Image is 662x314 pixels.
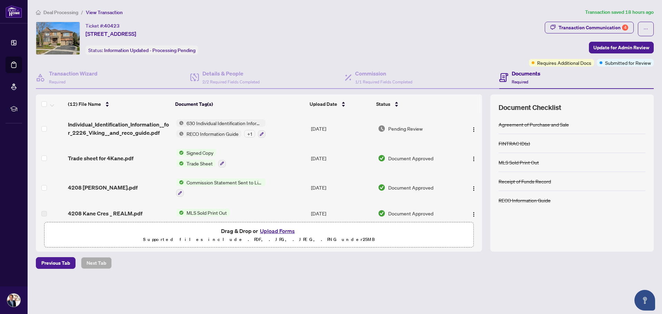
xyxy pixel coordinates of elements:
[634,290,655,311] button: Open asap
[355,69,412,78] h4: Commission
[176,119,265,138] button: Status Icon630 Individual Identification Information RecordStatus IconRECO Information Guide+1
[499,159,539,166] div: MLS Sold Print Out
[41,257,70,269] span: Previous Tab
[184,160,215,167] span: Trade Sheet
[308,143,375,173] td: [DATE]
[65,94,173,114] th: (12) File Name
[499,196,551,204] div: RECO Information Guide
[499,121,569,128] div: Agreement of Purchase and Sale
[43,9,78,16] span: Deal Processing
[176,179,184,186] img: Status Icon
[471,186,477,191] img: Logo
[388,210,433,217] span: Document Approved
[308,202,375,224] td: [DATE]
[68,209,142,217] span: 4208 Kane Cres _ REALM.pdf
[86,9,123,16] span: View Transaction
[68,154,133,162] span: Trade sheet for 4Kane.pdf
[49,69,98,78] h4: Transaction Wizard
[355,79,412,84] span: 1/1 Required Fields Completed
[184,149,216,156] span: Signed Copy
[468,182,479,193] button: Logo
[512,69,540,78] h4: Documents
[388,154,433,162] span: Document Approved
[258,226,297,235] button: Upload Forms
[388,184,433,191] span: Document Approved
[68,120,170,137] span: Individual_Identification_Information__for_2226_Viking__and_reco_guide.pdf
[593,42,649,53] span: Update for Admin Review
[104,23,120,29] span: 40423
[643,27,648,31] span: ellipsis
[378,154,385,162] img: Document Status
[184,119,265,127] span: 630 Individual Identification Information Record
[308,114,375,143] td: [DATE]
[184,130,241,138] span: RECO Information Guide
[176,149,226,168] button: Status IconSigned CopyStatus IconTrade Sheet
[176,119,184,127] img: Status Icon
[605,59,651,67] span: Submitted for Review
[68,100,101,108] span: (12) File Name
[176,209,230,216] button: Status IconMLS Sold Print Out
[202,79,260,84] span: 2/2 Required Fields Completed
[176,179,265,197] button: Status IconCommission Statement Sent to Listing Brokerage
[499,178,551,185] div: Receipt of Funds Record
[7,294,20,307] img: Profile Icon
[49,79,66,84] span: Required
[468,153,479,164] button: Logo
[376,100,390,108] span: Status
[36,22,80,54] img: IMG-W12144391_1.jpg
[6,5,22,18] img: logo
[468,208,479,219] button: Logo
[81,8,83,16] li: /
[585,8,654,16] article: Transaction saved 18 hours ago
[44,222,473,248] span: Drag & Drop orUpload FormsSupported files include .PDF, .JPG, .JPEG, .PNG under25MB
[176,149,184,156] img: Status Icon
[589,42,654,53] button: Update for Admin Review
[36,257,76,269] button: Previous Tab
[378,125,385,132] img: Document Status
[36,10,41,15] span: home
[184,179,265,186] span: Commission Statement Sent to Listing Brokerage
[176,209,184,216] img: Status Icon
[308,173,375,203] td: [DATE]
[221,226,297,235] span: Drag & Drop or
[307,94,373,114] th: Upload Date
[468,123,479,134] button: Logo
[512,79,528,84] span: Required
[388,125,423,132] span: Pending Review
[559,22,628,33] div: Transaction Communication
[310,100,337,108] span: Upload Date
[244,130,255,138] div: + 1
[378,184,385,191] img: Document Status
[176,130,184,138] img: Status Icon
[68,183,138,192] span: 4208 [PERSON_NAME].pdf
[471,156,477,162] img: Logo
[499,103,561,112] span: Document Checklist
[471,127,477,132] img: Logo
[49,235,469,244] p: Supported files include .PDF, .JPG, .JPEG, .PNG under 25 MB
[622,24,628,31] div: 4
[86,45,198,55] div: Status:
[81,257,112,269] button: Next Tab
[184,209,230,216] span: MLS Sold Print Out
[545,22,634,33] button: Transaction Communication4
[471,212,477,217] img: Logo
[373,94,457,114] th: Status
[172,94,307,114] th: Document Tag(s)
[104,47,195,53] span: Information Updated - Processing Pending
[499,140,530,147] div: FINTRAC ID(s)
[176,160,184,167] img: Status Icon
[378,210,385,217] img: Document Status
[86,30,136,38] span: [STREET_ADDRESS]
[202,69,260,78] h4: Details & People
[86,22,120,30] div: Ticket #:
[537,59,591,67] span: Requires Additional Docs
